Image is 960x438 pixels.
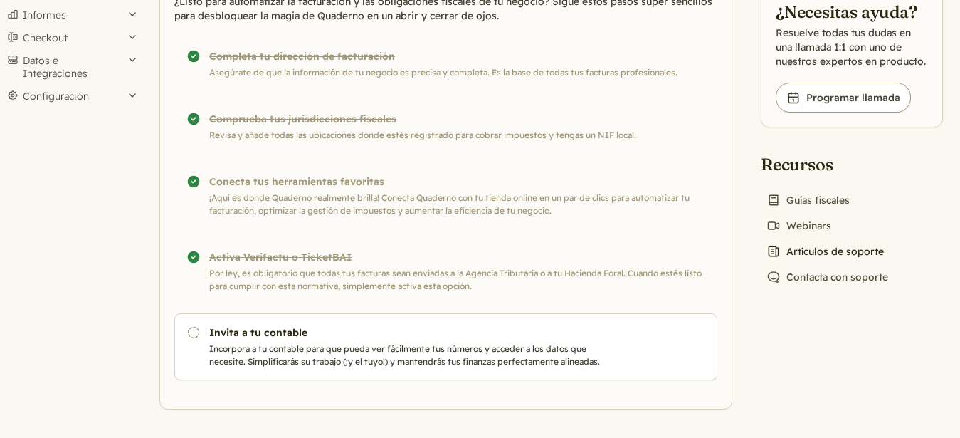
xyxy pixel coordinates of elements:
[776,26,928,68] p: Resuelve todas tus dudas en una llamada 1:1 con uno de nuestros expertos en producto.
[761,190,855,210] a: Guías fiscales
[761,241,890,261] a: Artículos de soporte
[761,216,837,236] a: Webinars
[776,83,911,113] a: Programar llamada
[776,1,928,23] h2: ¿Necesitas ayuda?
[209,325,610,340] h3: Invita a tu contable
[209,343,610,368] p: Incorpora a tu contable para que pueda ver fácilmente tus números y acceder a los datos que neces...
[174,313,717,380] a: Invita a tu contable Incorpora a tu contable para que pueda ver fácilmente tus números y acceder ...
[761,153,894,175] h2: Recursos
[761,267,894,287] a: Contacta con soporte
